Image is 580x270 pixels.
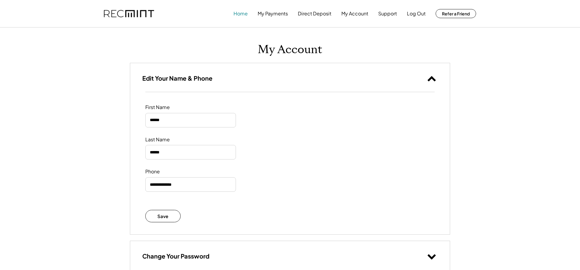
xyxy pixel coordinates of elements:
[145,169,206,175] div: Phone
[341,8,368,20] button: My Account
[258,8,288,20] button: My Payments
[407,8,426,20] button: Log Out
[436,9,476,18] button: Refer a Friend
[145,210,181,222] button: Save
[234,8,248,20] button: Home
[145,104,206,111] div: First Name
[142,252,209,260] h3: Change Your Password
[298,8,331,20] button: Direct Deposit
[145,137,206,143] div: Last Name
[378,8,397,20] button: Support
[104,10,154,18] img: recmint-logotype%403x.png
[142,74,212,82] h3: Edit Your Name & Phone
[258,43,322,57] h1: My Account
